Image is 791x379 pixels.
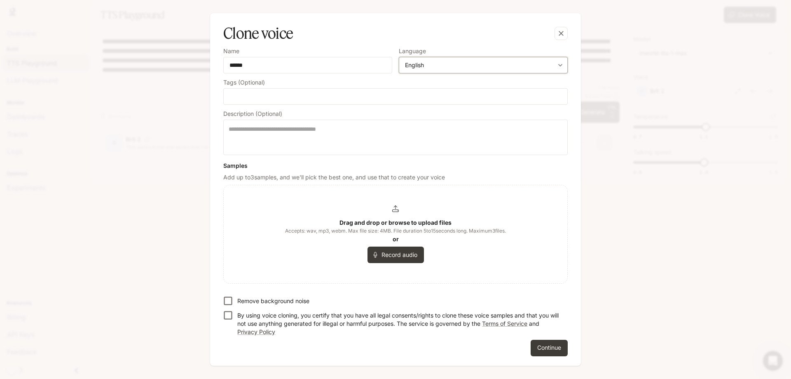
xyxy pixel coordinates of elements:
div: English [399,61,567,69]
button: Continue [531,340,568,356]
p: Name [223,48,239,54]
a: Terms of Service [482,320,527,327]
p: Remove background noise [237,297,309,305]
a: Privacy Policy [237,328,275,335]
span: Accepts: wav, mp3, webm. Max file size: 4MB. File duration 5 to 15 seconds long. Maximum 3 files. [285,227,506,235]
b: Drag and drop or browse to upload files [339,219,452,226]
p: By using voice cloning, you certify that you have all legal consents/rights to clone these voice ... [237,311,561,336]
b: or [393,235,399,242]
p: Description (Optional) [223,111,282,117]
p: Language [399,48,426,54]
p: Tags (Optional) [223,80,265,85]
p: Add up to 3 samples, and we'll pick the best one, and use that to create your voice [223,173,568,181]
h6: Samples [223,162,568,170]
h5: Clone voice [223,23,293,44]
div: English [405,61,554,69]
button: Record audio [367,247,424,263]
